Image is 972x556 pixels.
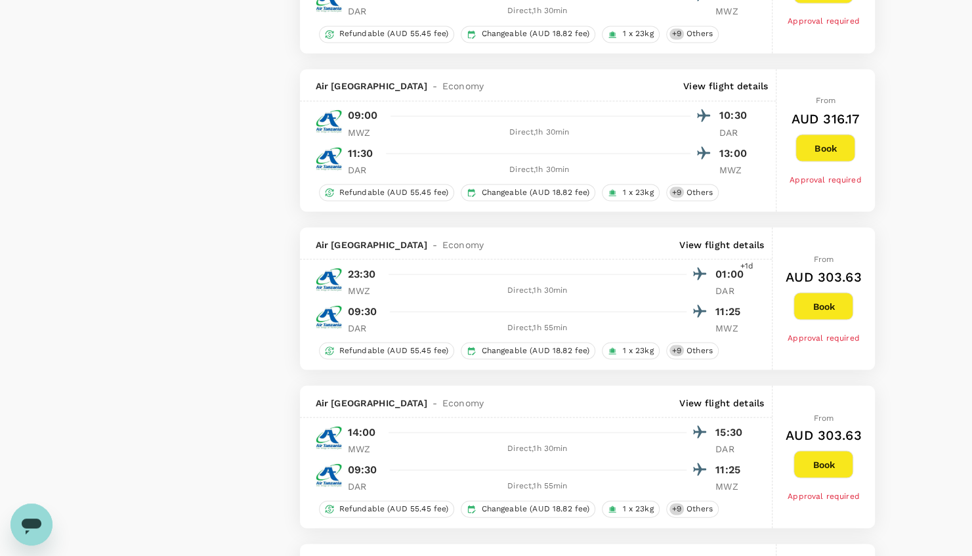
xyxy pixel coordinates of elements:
[813,254,834,263] span: From
[795,134,855,161] button: Book
[316,424,342,450] img: TC
[719,163,752,176] p: MWZ
[719,145,752,161] p: 13:00
[319,26,455,43] div: Refundable (AUD 55.45 fee)
[389,321,687,334] div: Direct , 1h 55min
[788,333,860,342] span: Approval required
[679,396,764,409] p: View flight details
[683,79,768,93] p: View flight details
[461,26,595,43] div: Changeable (AUD 18.82 fee)
[389,442,687,455] div: Direct , 1h 30min
[316,79,427,93] span: Air [GEOGRAPHIC_DATA]
[719,125,752,139] p: DAR
[666,184,719,201] div: +9Others
[602,342,659,359] div: 1 x 23kg
[815,96,835,105] span: From
[715,424,748,440] p: 15:30
[334,186,454,198] span: Refundable (AUD 55.45 fee)
[790,175,862,184] span: Approval required
[389,125,690,139] div: Direct , 1h 30min
[666,500,719,517] div: +9Others
[669,345,684,356] span: + 9
[316,461,342,488] img: TC
[715,321,748,334] p: MWZ
[715,303,748,319] p: 11:25
[348,163,381,176] p: DAR
[427,396,442,409] span: -
[348,125,381,139] p: MWZ
[681,186,718,198] span: Others
[669,186,684,198] span: + 9
[617,503,658,514] span: 1 x 23kg
[461,500,595,517] div: Changeable (AUD 18.82 fee)
[319,500,455,517] div: Refundable (AUD 55.45 fee)
[334,503,454,514] span: Refundable (AUD 55.45 fee)
[316,303,342,330] img: TC
[442,396,484,409] span: Economy
[786,424,862,445] h6: AUD 303.63
[348,145,373,161] p: 11:30
[715,479,748,492] p: MWZ
[681,503,718,514] span: Others
[334,345,454,356] span: Refundable (AUD 55.45 fee)
[602,184,659,201] div: 1 x 23kg
[476,186,595,198] span: Changeable (AUD 18.82 fee)
[476,345,595,356] span: Changeable (AUD 18.82 fee)
[348,424,376,440] p: 14:00
[793,450,853,478] button: Book
[316,396,427,409] span: Air [GEOGRAPHIC_DATA]
[319,342,455,359] div: Refundable (AUD 55.45 fee)
[348,5,381,18] p: DAR
[389,163,690,176] div: Direct , 1h 30min
[788,491,860,500] span: Approval required
[476,28,595,39] span: Changeable (AUD 18.82 fee)
[348,266,376,282] p: 23:30
[617,345,658,356] span: 1 x 23kg
[316,238,427,251] span: Air [GEOGRAPHIC_DATA]
[476,503,595,514] span: Changeable (AUD 18.82 fee)
[348,461,377,477] p: 09:30
[389,5,687,18] div: Direct , 1h 30min
[715,5,748,18] p: MWZ
[681,28,718,39] span: Others
[461,184,595,201] div: Changeable (AUD 18.82 fee)
[791,108,860,129] h6: AUD 316.17
[461,342,595,359] div: Changeable (AUD 18.82 fee)
[334,28,454,39] span: Refundable (AUD 55.45 fee)
[348,321,381,334] p: DAR
[348,442,381,455] p: MWZ
[348,303,377,319] p: 09:30
[389,479,687,492] div: Direct , 1h 55min
[740,259,753,272] span: +1d
[602,26,659,43] div: 1 x 23kg
[316,108,342,134] img: TC
[719,108,752,123] p: 10:30
[316,266,342,292] img: TC
[793,292,853,320] button: Book
[666,26,719,43] div: +9Others
[442,79,484,93] span: Economy
[617,28,658,39] span: 1 x 23kg
[602,500,659,517] div: 1 x 23kg
[715,461,748,477] p: 11:25
[786,266,862,287] h6: AUD 303.63
[669,28,684,39] span: + 9
[617,186,658,198] span: 1 x 23kg
[348,479,381,492] p: DAR
[715,266,748,282] p: 01:00
[666,342,719,359] div: +9Others
[813,413,834,422] span: From
[715,442,748,455] p: DAR
[11,503,53,545] iframe: Button to launch messaging window
[679,238,764,251] p: View flight details
[319,184,455,201] div: Refundable (AUD 55.45 fee)
[389,284,687,297] div: Direct , 1h 30min
[348,108,378,123] p: 09:00
[681,345,718,356] span: Others
[442,238,484,251] span: Economy
[427,238,442,251] span: -
[715,284,748,297] p: DAR
[316,145,342,171] img: TC
[427,79,442,93] span: -
[348,284,381,297] p: MWZ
